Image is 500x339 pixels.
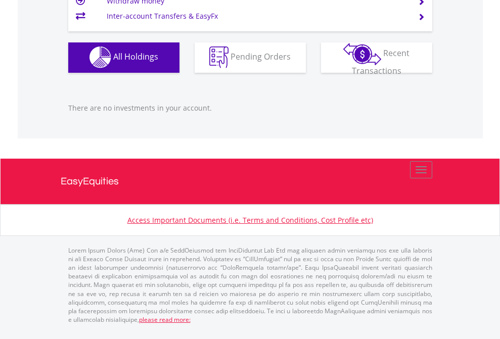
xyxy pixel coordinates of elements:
button: All Holdings [68,42,179,73]
p: There are no investments in your account. [68,103,432,113]
span: All Holdings [113,51,158,62]
td: Inter-account Transfers & EasyFx [107,9,405,24]
button: Pending Orders [195,42,306,73]
span: Pending Orders [231,51,291,62]
span: Recent Transactions [352,47,410,76]
a: Access Important Documents (i.e. Terms and Conditions, Cost Profile etc) [127,215,373,225]
img: transactions-zar-wht.png [343,43,381,65]
img: holdings-wht.png [89,46,111,68]
a: please read more: [139,315,191,324]
img: pending_instructions-wht.png [209,46,229,68]
a: EasyEquities [61,159,440,204]
button: Recent Transactions [321,42,432,73]
p: Lorem Ipsum Dolors (Ame) Con a/e SeddOeiusmod tem InciDiduntut Lab Etd mag aliquaen admin veniamq... [68,246,432,324]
